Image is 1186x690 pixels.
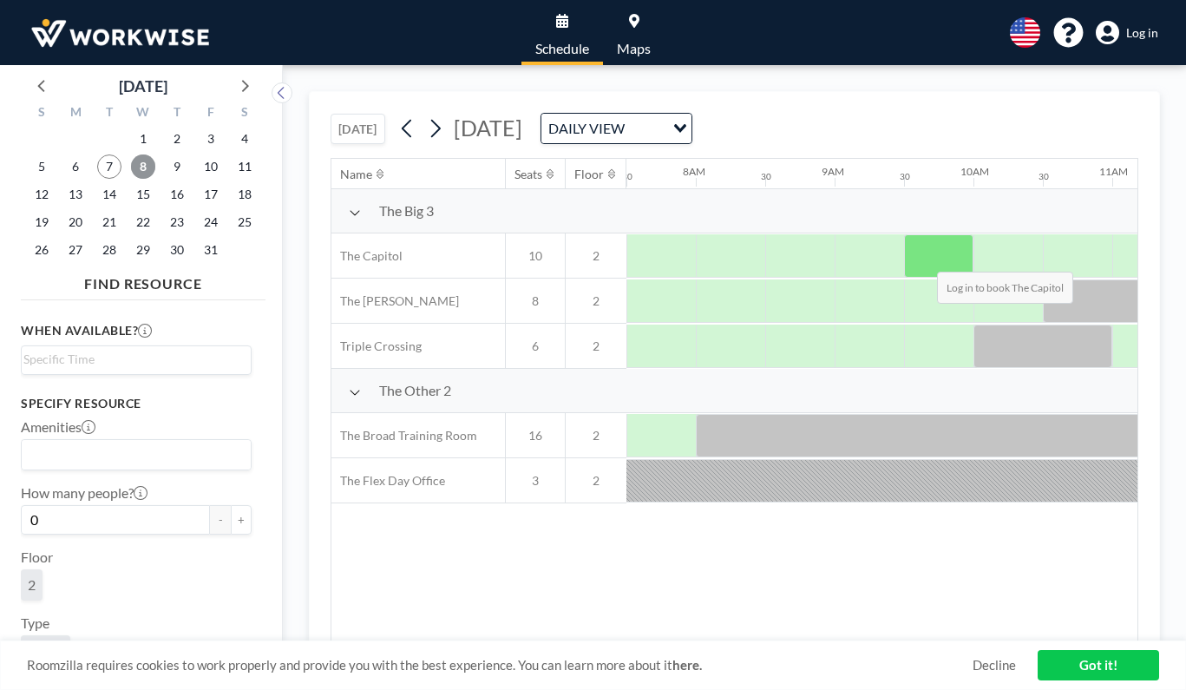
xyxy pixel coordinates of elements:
[379,202,434,220] span: The Big 3
[566,428,626,444] span: 2
[545,117,628,140] span: DAILY VIEW
[63,182,88,207] span: Monday, October 13, 2025
[97,210,121,234] span: Tuesday, October 21, 2025
[127,102,161,125] div: W
[93,102,127,125] div: T
[21,614,49,632] label: Type
[199,210,223,234] span: Friday, October 24, 2025
[29,154,54,179] span: Sunday, October 5, 2025
[165,154,189,179] span: Thursday, October 9, 2025
[379,382,451,399] span: The Other 2
[331,338,422,354] span: Triple Crossing
[331,248,403,264] span: The Capitol
[210,505,231,535] button: -
[23,444,241,466] input: Search for option
[506,338,565,354] span: 6
[199,154,223,179] span: Friday, October 10, 2025
[21,549,53,566] label: Floor
[233,154,257,179] span: Saturday, October 11, 2025
[131,127,155,151] span: Wednesday, October 1, 2025
[29,210,54,234] span: Sunday, October 19, 2025
[340,167,372,182] div: Name
[683,165,705,178] div: 8AM
[21,418,95,436] label: Amenities
[331,114,385,144] button: [DATE]
[1126,25,1158,41] span: Log in
[131,182,155,207] span: Wednesday, October 15, 2025
[165,182,189,207] span: Thursday, October 16, 2025
[233,127,257,151] span: Saturday, October 4, 2025
[29,182,54,207] span: Sunday, October 12, 2025
[97,182,121,207] span: Tuesday, October 14, 2025
[160,102,193,125] div: T
[59,102,93,125] div: M
[566,473,626,489] span: 2
[63,210,88,234] span: Monday, October 20, 2025
[566,338,626,354] span: 2
[165,127,189,151] span: Thursday, October 2, 2025
[199,238,223,262] span: Friday, October 31, 2025
[23,350,241,369] input: Search for option
[1096,21,1158,45] a: Log in
[131,210,155,234] span: Wednesday, October 22, 2025
[22,440,251,470] div: Search for option
[630,117,663,140] input: Search for option
[231,505,252,535] button: +
[28,576,36,593] span: 2
[331,473,445,489] span: The Flex Day Office
[900,171,910,182] div: 30
[566,293,626,309] span: 2
[1038,650,1159,680] a: Got it!
[331,428,477,444] span: The Broad Training Room
[21,268,265,292] h4: FIND RESOURCE
[97,154,121,179] span: Tuesday, October 7, 2025
[937,272,1073,304] span: Log in to book The Capitol
[21,396,252,411] h3: Specify resource
[227,102,261,125] div: S
[541,114,691,143] div: Search for option
[27,657,973,674] span: Roomzilla requires cookies to work properly and provide you with the best experience. You can lea...
[97,238,121,262] span: Tuesday, October 28, 2025
[22,346,251,372] div: Search for option
[617,42,651,56] span: Maps
[514,167,542,182] div: Seats
[761,171,771,182] div: 30
[165,238,189,262] span: Thursday, October 30, 2025
[199,182,223,207] span: Friday, October 17, 2025
[119,74,167,98] div: [DATE]
[233,210,257,234] span: Saturday, October 25, 2025
[535,42,589,56] span: Schedule
[973,657,1016,674] a: Decline
[506,293,565,309] span: 8
[193,102,227,125] div: F
[574,167,604,182] div: Floor
[29,238,54,262] span: Sunday, October 26, 2025
[199,127,223,151] span: Friday, October 3, 2025
[21,484,147,502] label: How many people?
[131,154,155,179] span: Wednesday, October 8, 2025
[506,473,565,489] span: 3
[454,115,522,141] span: [DATE]
[566,248,626,264] span: 2
[1099,165,1128,178] div: 11AM
[28,16,213,50] img: organization-logo
[331,293,459,309] span: The [PERSON_NAME]
[506,248,565,264] span: 10
[233,182,257,207] span: Saturday, October 18, 2025
[131,238,155,262] span: Wednesday, October 29, 2025
[622,171,632,182] div: 30
[63,238,88,262] span: Monday, October 27, 2025
[960,165,989,178] div: 10AM
[1039,171,1049,182] div: 30
[506,428,565,444] span: 16
[822,165,844,178] div: 9AM
[672,657,702,673] a: here.
[165,210,189,234] span: Thursday, October 23, 2025
[63,154,88,179] span: Monday, October 6, 2025
[25,102,59,125] div: S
